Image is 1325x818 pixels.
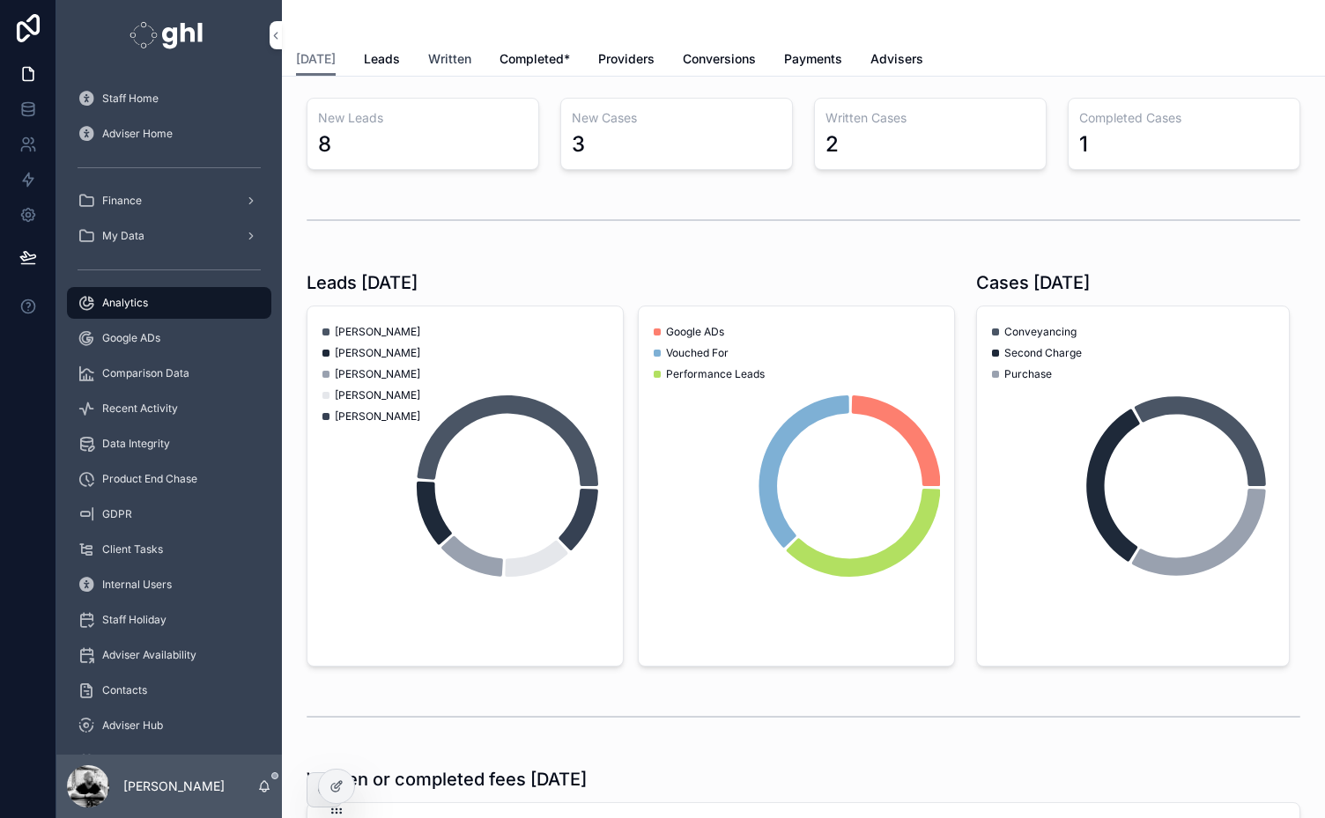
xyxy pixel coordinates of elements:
[683,50,756,68] span: Conversions
[870,50,923,68] span: Advisers
[870,43,923,78] a: Advisers
[102,542,163,556] span: Client Tasks
[56,70,282,755] div: scrollable content
[335,367,420,381] span: [PERSON_NAME]
[428,50,471,68] span: Written
[102,437,170,451] span: Data Integrity
[335,409,420,424] span: [PERSON_NAME]
[428,43,471,78] a: Written
[1004,367,1052,381] span: Purchase
[649,317,944,655] div: chart
[307,270,418,295] h1: Leads [DATE]
[102,229,144,243] span: My Data
[67,428,271,460] a: Data Integrity
[598,43,655,78] a: Providers
[296,50,336,68] span: [DATE]
[102,507,132,521] span: GDPR
[102,719,163,733] span: Adviser Hub
[318,130,331,158] div: 8
[67,710,271,741] a: Adviser Hub
[572,109,781,127] h3: New Cases
[1079,130,1088,158] div: 1
[67,393,271,424] a: Recent Activity
[67,287,271,319] a: Analytics
[102,296,148,310] span: Analytics
[598,50,655,68] span: Providers
[67,604,271,636] a: Staff Holiday
[335,325,420,339] span: [PERSON_NAME]
[102,402,178,416] span: Recent Activity
[825,130,839,158] div: 2
[102,331,160,345] span: Google ADs
[102,127,173,141] span: Adviser Home
[67,185,271,217] a: Finance
[307,767,587,792] h1: Written or completed fees [DATE]
[102,648,196,662] span: Adviser Availability
[67,83,271,114] a: Staff Home
[102,683,147,697] span: Contacts
[976,270,1090,295] h1: Cases [DATE]
[988,317,1278,655] div: chart
[296,43,336,77] a: [DATE]
[666,367,765,381] span: Performance Leads
[67,220,271,252] a: My Data
[67,745,271,777] a: Meet The Team
[1079,109,1289,127] h3: Completed Cases
[67,534,271,565] a: Client Tasks
[102,754,181,768] span: Meet The Team
[102,92,159,106] span: Staff Home
[784,50,842,68] span: Payments
[1004,325,1077,339] span: Conveyancing
[102,366,189,380] span: Comparison Data
[364,43,400,78] a: Leads
[102,578,172,592] span: Internal Users
[67,118,271,150] a: Adviser Home
[67,569,271,601] a: Internal Users
[666,346,729,360] span: Vouched For
[500,43,570,78] a: Completed*
[1004,346,1082,360] span: Second Charge
[784,43,842,78] a: Payments
[67,322,271,354] a: Google ADs
[335,346,420,360] span: [PERSON_NAME]
[825,109,1035,127] h3: Written Cases
[130,21,208,49] img: App logo
[335,388,420,402] span: [PERSON_NAME]
[666,325,724,339] span: Google ADs
[67,674,271,706] a: Contacts
[67,639,271,671] a: Adviser Availability
[102,613,167,627] span: Staff Holiday
[67,463,271,495] a: Product End Chase
[123,777,225,795] p: [PERSON_NAME]
[683,43,756,78] a: Conversions
[318,317,612,655] div: chart
[102,472,197,486] span: Product End Chase
[572,130,585,158] div: 3
[318,109,528,127] h3: New Leads
[500,50,570,68] span: Completed*
[102,194,142,208] span: Finance
[364,50,400,68] span: Leads
[67,357,271,389] a: Comparison Data
[67,498,271,530] a: GDPR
